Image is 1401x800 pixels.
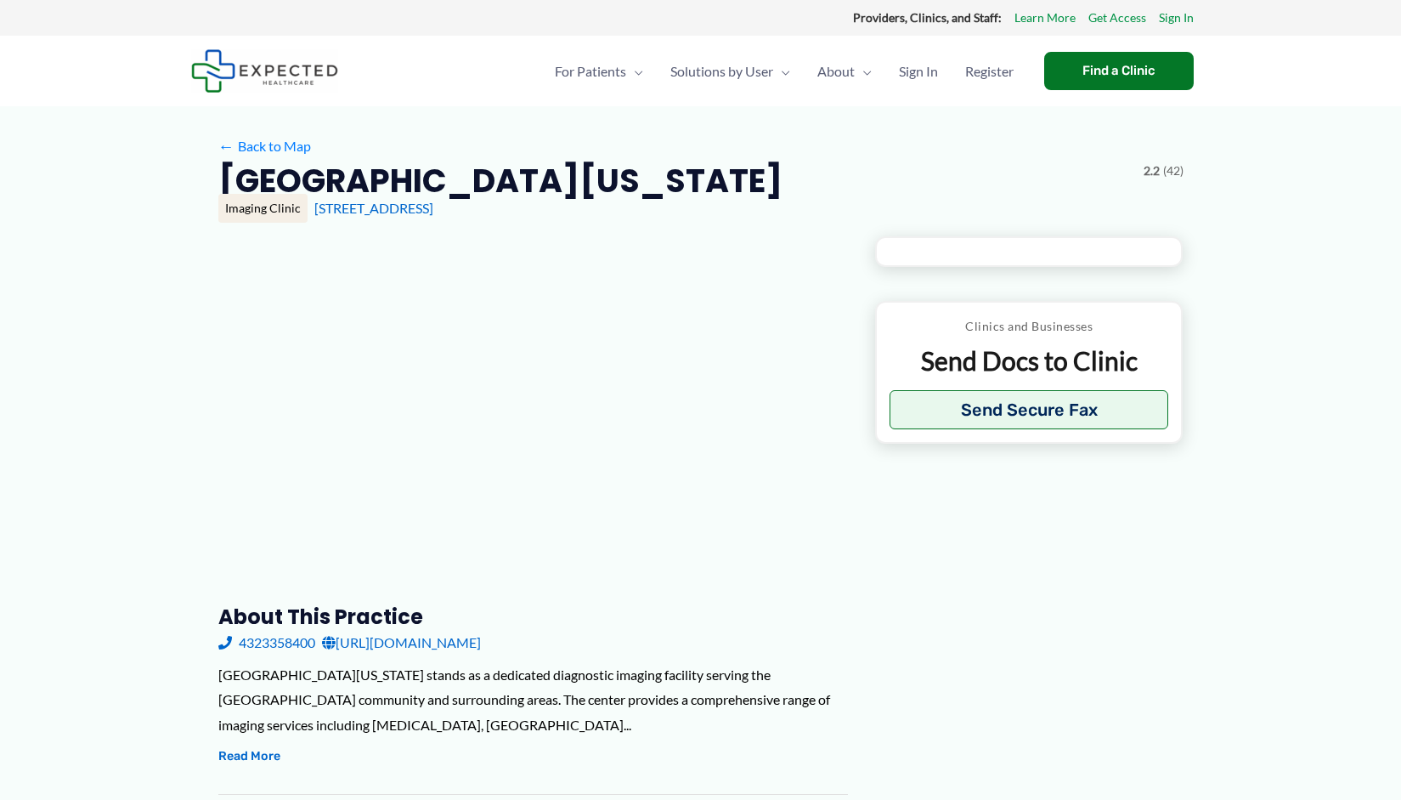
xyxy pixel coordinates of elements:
[218,604,848,630] h3: About this practice
[817,42,855,101] span: About
[218,160,782,201] h2: [GEOGRAPHIC_DATA][US_STATE]
[1159,7,1194,29] a: Sign In
[657,42,804,101] a: Solutions by UserMenu Toggle
[218,662,848,738] div: [GEOGRAPHIC_DATA][US_STATE] stands as a dedicated diagnostic imaging facility serving the [GEOGRA...
[804,42,885,101] a: AboutMenu Toggle
[853,10,1002,25] strong: Providers, Clinics, and Staff:
[555,42,626,101] span: For Patients
[218,133,311,159] a: ←Back to Map
[218,746,280,767] button: Read More
[1014,7,1076,29] a: Learn More
[965,42,1014,101] span: Register
[1163,160,1184,182] span: (42)
[1044,52,1194,90] a: Find a Clinic
[890,344,1169,377] p: Send Docs to Clinic
[885,42,952,101] a: Sign In
[1088,7,1146,29] a: Get Access
[773,42,790,101] span: Menu Toggle
[890,315,1169,338] p: Clinics and Businesses
[890,390,1169,429] button: Send Secure Fax
[670,42,773,101] span: Solutions by User
[541,42,657,101] a: For PatientsMenu Toggle
[218,194,308,223] div: Imaging Clinic
[322,630,481,655] a: [URL][DOMAIN_NAME]
[899,42,938,101] span: Sign In
[218,630,315,655] a: 4323358400
[855,42,872,101] span: Menu Toggle
[952,42,1027,101] a: Register
[191,49,338,93] img: Expected Healthcare Logo - side, dark font, small
[1144,160,1160,182] span: 2.2
[541,42,1027,101] nav: Primary Site Navigation
[626,42,643,101] span: Menu Toggle
[314,200,433,216] a: [STREET_ADDRESS]
[218,138,234,154] span: ←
